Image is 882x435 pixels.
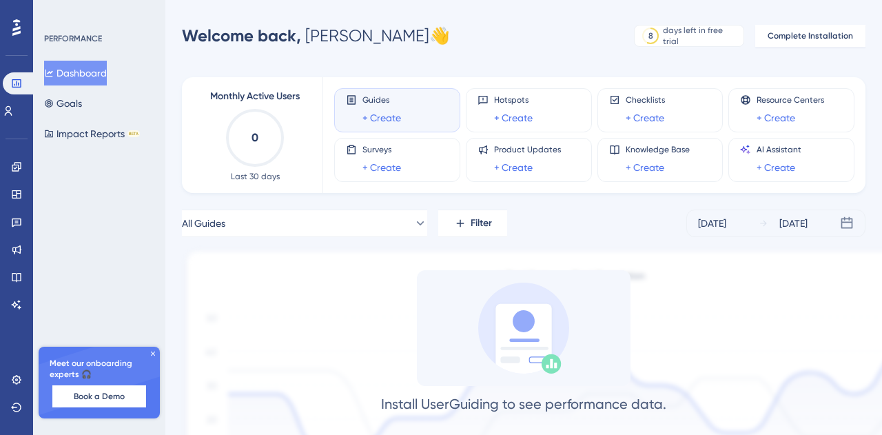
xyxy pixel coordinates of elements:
[210,88,300,105] span: Monthly Active Users
[757,94,824,105] span: Resource Centers
[362,144,401,155] span: Surveys
[182,25,450,47] div: [PERSON_NAME] 👋
[648,30,653,41] div: 8
[362,94,401,105] span: Guides
[44,121,140,146] button: Impact ReportsBETA
[757,159,795,176] a: + Create
[757,144,801,155] span: AI Assistant
[755,25,865,47] button: Complete Installation
[44,33,102,44] div: PERFORMANCE
[779,215,808,232] div: [DATE]
[626,94,665,105] span: Checklists
[74,391,125,402] span: Book a Demo
[494,110,533,126] a: + Create
[768,30,853,41] span: Complete Installation
[494,144,561,155] span: Product Updates
[438,210,507,237] button: Filter
[757,110,795,126] a: + Create
[127,130,140,137] div: BETA
[252,131,258,144] text: 0
[471,215,492,232] span: Filter
[231,171,280,182] span: Last 30 days
[182,26,301,45] span: Welcome back,
[626,110,664,126] a: + Create
[626,144,690,155] span: Knowledge Base
[626,159,664,176] a: + Create
[52,385,146,407] button: Book a Demo
[182,210,427,237] button: All Guides
[182,215,225,232] span: All Guides
[494,94,533,105] span: Hotspots
[362,110,401,126] a: + Create
[663,25,739,47] div: days left in free trial
[381,394,666,414] div: Install UserGuiding to see performance data.
[44,91,82,116] button: Goals
[698,215,726,232] div: [DATE]
[44,61,107,85] button: Dashboard
[494,159,533,176] a: + Create
[50,358,149,380] span: Meet our onboarding experts 🎧
[362,159,401,176] a: + Create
